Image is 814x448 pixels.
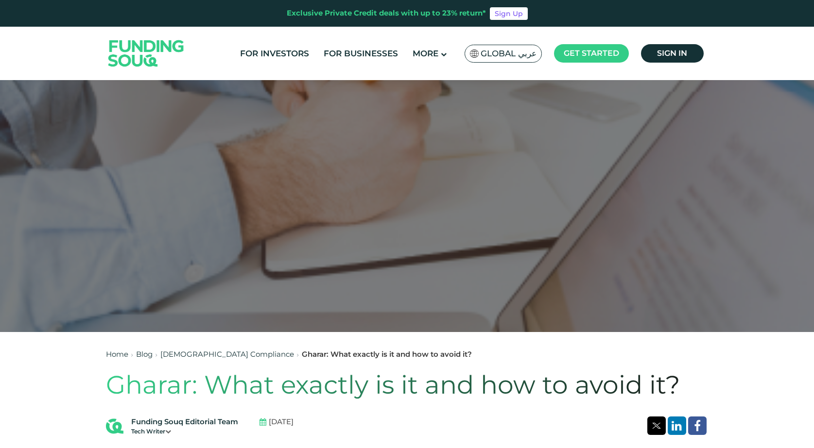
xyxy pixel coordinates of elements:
[413,49,438,58] span: More
[641,44,704,63] a: Sign in
[287,8,486,19] div: Exclusive Private Credit deals with up to 23% return*
[652,423,661,429] img: twitter
[302,349,472,360] div: Gharar: What exactly is it and how to avoid it?
[131,416,238,428] div: Funding Souq Editorial Team
[321,46,400,62] a: For Businesses
[490,7,528,20] a: Sign Up
[238,46,312,62] a: For Investors
[136,349,153,359] a: Blog
[564,49,619,58] span: Get started
[657,49,687,58] span: Sign in
[131,427,238,436] div: Tech Writer
[106,370,709,400] h1: Gharar: What exactly is it and how to avoid it?
[99,29,194,78] img: Logo
[106,417,123,435] img: Blog Author
[470,50,479,58] img: SA Flag
[106,349,128,359] a: Home
[269,416,294,428] span: [DATE]
[481,48,537,59] span: Global عربي
[160,349,294,359] a: [DEMOGRAPHIC_DATA] Compliance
